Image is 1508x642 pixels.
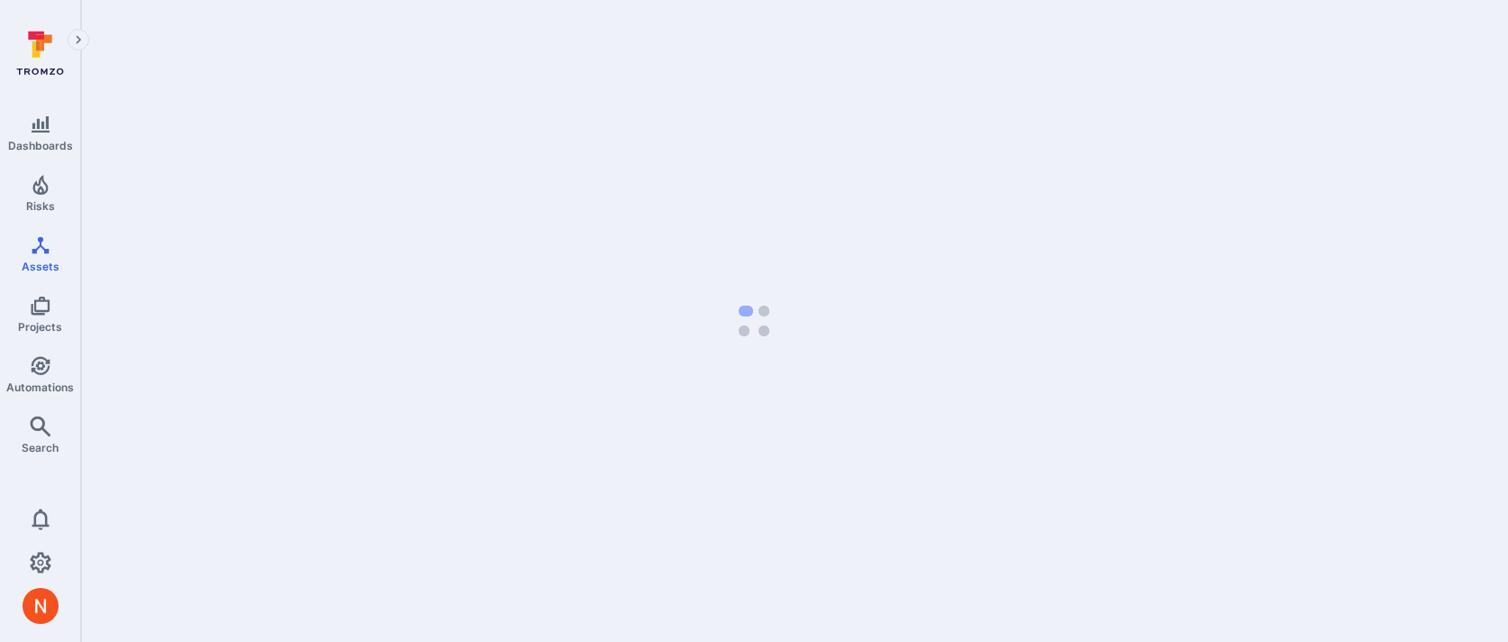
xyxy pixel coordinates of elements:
[8,139,73,152] span: Dashboards
[68,29,89,50] button: Expand navigation menu
[72,32,85,48] i: Expand navigation menu
[6,381,74,394] span: Automations
[22,441,59,454] span: Search
[26,199,55,213] span: Risks
[18,320,62,334] span: Projects
[22,260,59,273] span: Assets
[23,588,59,624] img: ACg8ocIprwjrgDQnDsNSk9Ghn5p5-B8DpAKWoJ5Gi9syOE4K59tr4Q=s96-c
[23,588,59,624] div: Neeren Patki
